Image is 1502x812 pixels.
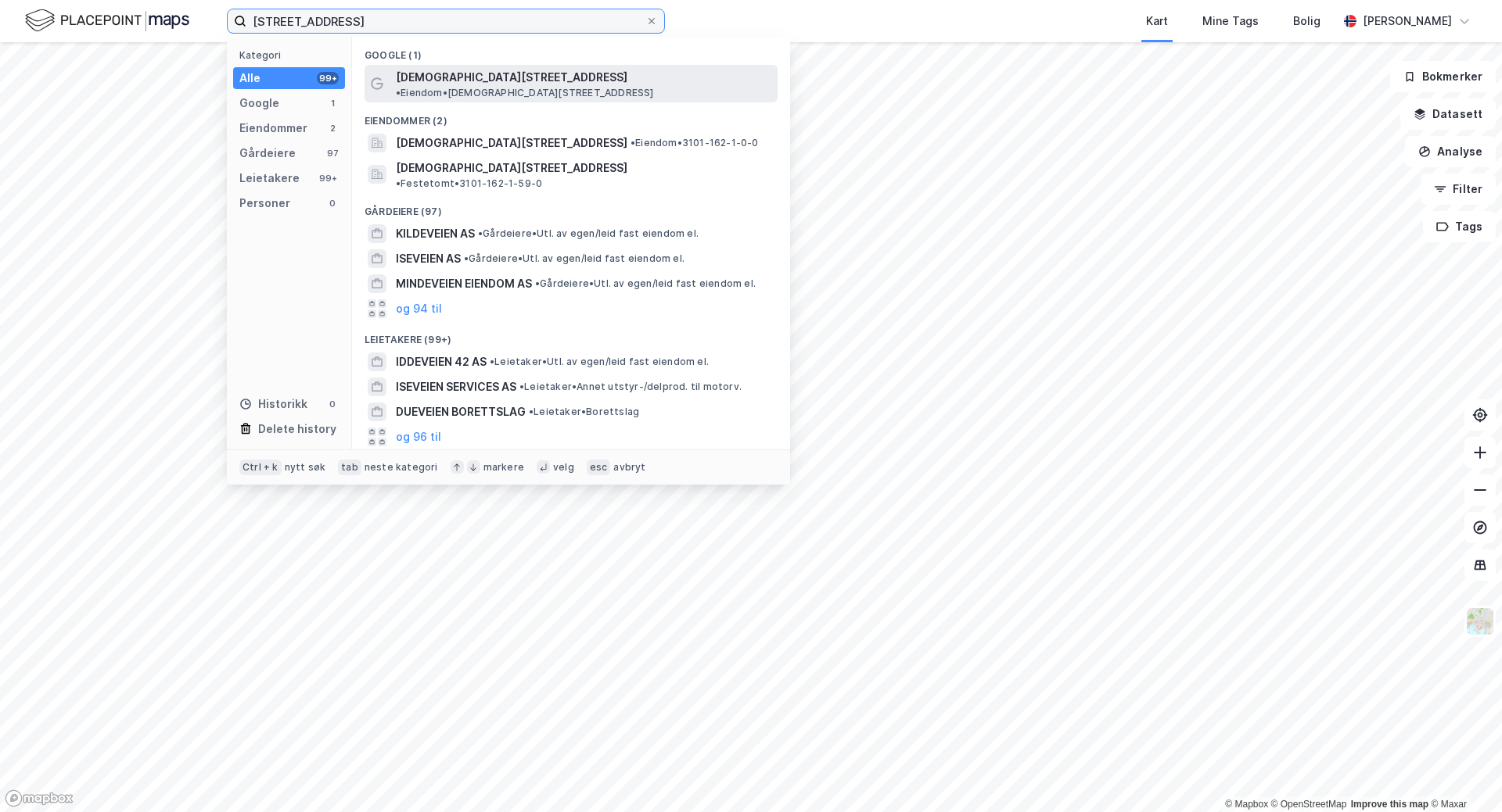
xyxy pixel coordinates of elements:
[529,406,534,417] span: •
[239,169,300,188] div: Leietakere
[352,193,790,221] div: Gårdeiere (97)
[478,227,483,239] span: •
[352,102,790,131] div: Eiendommer (2)
[613,461,645,474] div: avbryt
[396,68,627,87] span: [DEMOGRAPHIC_DATA][STREET_ADDRESS]
[535,277,756,290] span: Gårdeiere • Utl. av egen/leid fast eiendom el.
[478,227,699,240] span: Gårdeiere • Utl. av egen/leid fast eiendom el.
[396,299,442,318] button: og 94 til
[464,252,685,265] span: Gårdeiere • Utl. av egen/leid fast eiendom el.
[5,789,74,807] a: Mapbox homepage
[1465,606,1495,636] img: Z
[631,137,759,149] span: Eiendom • 3101-162-1-0-0
[1424,737,1502,812] iframe: Chat Widget
[239,119,307,138] div: Eiendommer
[326,122,339,134] div: 2
[396,87,401,98] span: •
[258,420,336,438] div: Delete history
[326,147,339,159] div: 97
[396,402,526,421] span: DUEVEIEN BORETTSLAG
[1390,61,1496,92] button: Bokmerker
[1351,799,1428,810] a: Improve this map
[529,406,639,418] span: Leietaker • Borettslag
[365,461,438,474] div: neste kategori
[1405,136,1496,167] button: Analyse
[396,427,441,446] button: og 96 til
[326,398,339,410] div: 0
[490,356,709,368] span: Leietaker • Utl. av egen/leid fast eiendom el.
[1421,173,1496,205] button: Filter
[1146,12,1168,30] div: Kart
[519,381,524,392] span: •
[239,144,296,163] div: Gårdeiere
[1271,799,1347,810] a: OpenStreetMap
[519,381,742,393] span: Leietaker • Annet utstyr-/delprod. til motorv.
[396,177,401,189] span: •
[396,87,654,99] span: Eiendom • [DEMOGRAPHIC_DATA][STREET_ADDRESS]
[1293,12,1321,30] div: Bolig
[326,197,339,209] div: 0
[631,137,635,148] span: •
[396,352,487,371] span: IDDEVEIEN 42 AS
[396,159,627,177] span: [DEMOGRAPHIC_DATA][STREET_ADDRESS]
[285,461,326,474] div: nytt søk
[317,72,339,84] div: 99+
[239,460,282,475] div: Ctrl + k
[239,49,345,61] div: Kategori
[464,252,469,264] span: •
[1202,12,1259,30] div: Mine Tags
[239,94,279,113] div: Google
[239,194,290,213] div: Personer
[326,97,339,109] div: 1
[352,321,790,349] div: Leietakere (99+)
[246,9,645,33] input: Søk på adresse, matrikkel, gårdeiere, leietakere eller personer
[396,377,516,396] span: ISEVEIEN SERVICES AS
[587,460,611,475] div: esc
[338,460,361,475] div: tab
[25,7,189,34] img: logo.f888ab2527a4732fd821a326f86c7f29.svg
[352,37,790,65] div: Google (1)
[239,395,307,413] div: Historikk
[1400,98,1496,130] button: Datasett
[490,356,494,367] span: •
[483,461,524,474] div: markere
[1225,799,1268,810] a: Mapbox
[553,461,574,474] div: velg
[396,134,627,152] span: [DEMOGRAPHIC_DATA][STREET_ADDRESS]
[396,177,542,190] span: Festetomt • 3101-162-1-59-0
[396,274,532,293] span: MINDEVEIEN EIENDOM AS
[396,224,475,243] span: KILDEVEIEN AS
[535,277,540,289] span: •
[1363,12,1452,30] div: [PERSON_NAME]
[239,69,261,88] div: Alle
[1423,211,1496,242] button: Tags
[396,249,461,268] span: ISEVEIEN AS
[317,172,339,184] div: 99+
